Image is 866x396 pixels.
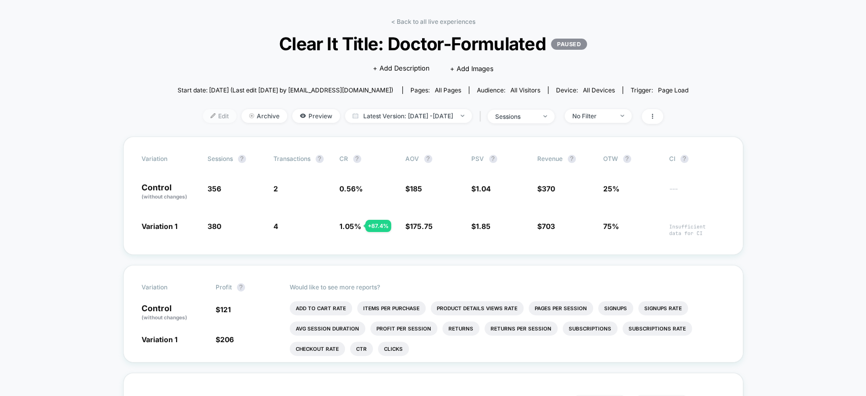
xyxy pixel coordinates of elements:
[572,112,613,120] div: No Filter
[449,64,493,73] span: + Add Images
[442,321,479,336] li: Returns
[603,184,619,193] span: 25%
[370,321,437,336] li: Profit Per Session
[353,155,361,163] button: ?
[339,155,348,162] span: CR
[495,113,536,120] div: sessions
[623,155,631,163] button: ?
[316,155,324,163] button: ?
[405,184,422,193] span: $
[237,283,245,291] button: ?
[620,115,624,117] img: end
[471,155,484,162] span: PSV
[537,184,555,193] span: $
[461,115,464,117] img: end
[477,86,540,94] div: Audience:
[142,155,197,163] span: Variation
[203,109,236,123] span: Edit
[405,155,419,162] span: AOV
[410,222,433,230] span: 175.75
[631,86,688,94] div: Trigger:
[142,314,187,320] span: (without changes)
[290,301,352,315] li: Add To Cart Rate
[249,113,254,118] img: end
[548,86,622,94] span: Device:
[339,184,363,193] span: 0.56 %
[476,184,491,193] span: 1.04
[583,86,615,94] span: all devices
[357,301,426,315] li: Items Per Purchase
[551,39,587,50] p: PAUSED
[203,33,663,54] span: Clear It Title: Doctor-Formulated
[238,155,246,163] button: ?
[529,301,593,315] li: Pages Per Session
[563,321,617,336] li: Subscriptions
[410,184,422,193] span: 185
[603,155,659,163] span: OTW
[142,183,197,201] p: Control
[638,301,688,315] li: Signups Rate
[292,109,340,123] span: Preview
[537,222,555,230] span: $
[471,222,491,230] span: $
[178,86,393,94] span: Start date: [DATE] (Last edit [DATE] by [EMAIL_ADDRESS][DOMAIN_NAME])
[142,335,178,344] span: Variation 1
[669,186,725,201] span: ---
[542,222,555,230] span: 703
[477,109,488,124] span: |
[211,113,216,118] img: edit
[273,184,278,193] span: 2
[290,283,725,291] p: Would like to see more reports?
[216,305,231,314] span: $
[435,86,461,94] span: all pages
[350,342,373,356] li: Ctr
[568,155,576,163] button: ?
[598,301,633,315] li: Signups
[339,222,361,230] span: 1.05 %
[680,155,688,163] button: ?
[603,222,619,230] span: 75%
[669,223,725,237] span: Insufficient data for CI
[220,305,231,314] span: 121
[290,321,365,336] li: Avg Session Duration
[378,342,409,356] li: Clicks
[669,155,725,163] span: CI
[290,342,345,356] li: Checkout Rate
[484,321,558,336] li: Returns Per Session
[142,304,205,321] p: Control
[142,222,178,230] span: Variation 1
[345,109,472,123] span: Latest Version: [DATE] - [DATE]
[431,301,524,315] li: Product Details Views Rate
[410,86,461,94] div: Pages:
[273,222,278,230] span: 4
[207,184,221,193] span: 356
[372,63,429,74] span: + Add Description
[622,321,692,336] li: Subscriptions Rate
[207,222,221,230] span: 380
[489,155,497,163] button: ?
[542,184,555,193] span: 370
[207,155,233,162] span: Sessions
[510,86,540,94] span: All Visitors
[365,220,391,232] div: + 87.4 %
[543,115,547,117] img: end
[424,155,432,163] button: ?
[220,335,234,344] span: 206
[391,18,475,25] a: < Back to all live experiences
[353,113,358,118] img: calendar
[537,155,563,162] span: Revenue
[476,222,491,230] span: 1.85
[471,184,491,193] span: $
[142,193,187,200] span: (without changes)
[405,222,433,230] span: $
[273,155,310,162] span: Transactions
[216,335,234,344] span: $
[241,109,287,123] span: Archive
[216,283,232,291] span: Profit
[658,86,688,94] span: Page Load
[142,283,197,291] span: Variation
